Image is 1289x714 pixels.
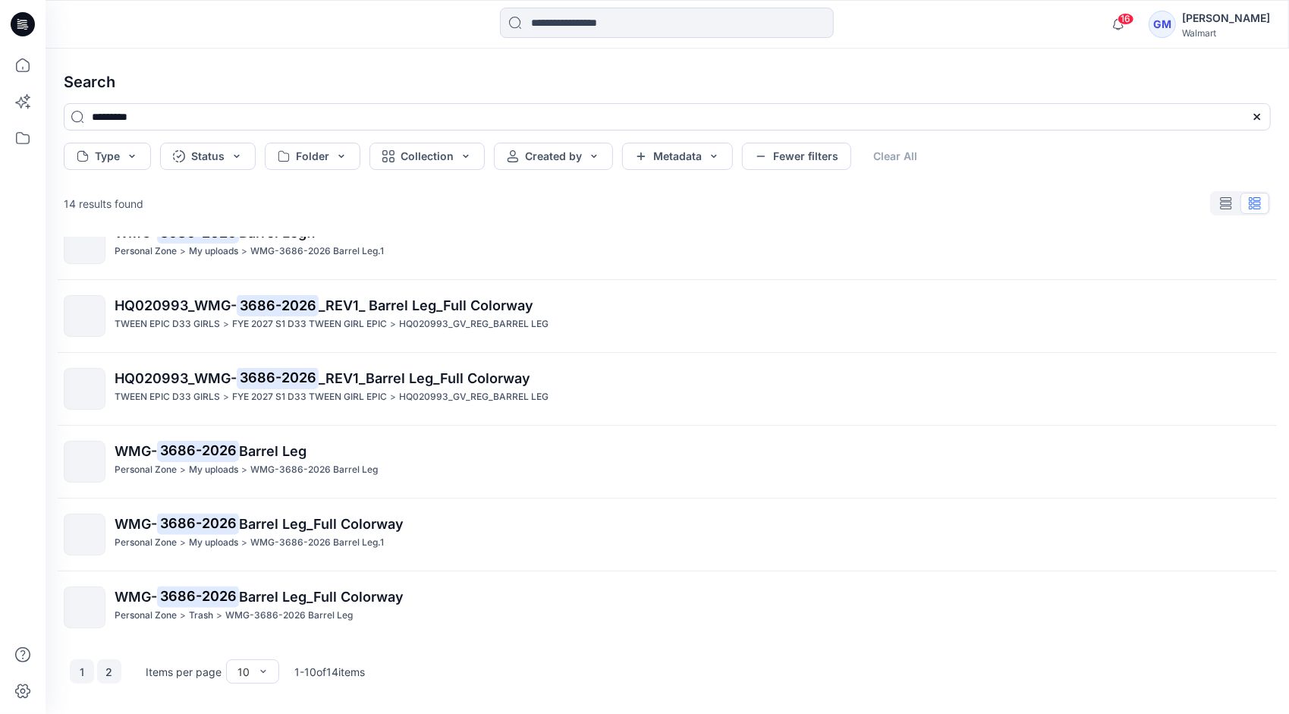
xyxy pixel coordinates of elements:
p: FYE 2027 S1 D33 TWEEN GIRL EPIC [232,389,387,405]
span: WMG- [115,589,157,605]
button: Metadata [622,143,733,170]
span: _REV1_Barrel Leg_Full Colorway [319,370,530,386]
p: 1 - 10 of 14 items [294,664,365,680]
p: > [180,244,186,259]
p: > [180,462,186,478]
p: Trash [189,608,213,624]
p: > [180,535,186,551]
a: WMG-3686-2026Barrel Leg_Full ColorwayPersonal Zone>Trash>WMG-3686-2026 Barrel Leg [55,577,1280,637]
p: WMG-3686-2026 Barrel Leg [250,462,378,478]
button: Type [64,143,151,170]
span: HQ020993_WMG- [115,370,237,386]
p: > [223,316,229,332]
span: Barrel Leg_Full Colorway [239,516,404,532]
mark: 3686-2026 [157,586,239,607]
p: Personal Zone [115,608,177,624]
button: Folder [265,143,360,170]
h4: Search [52,61,1283,103]
p: WMG-3686-2026 Barrel Leg.1 [250,244,384,259]
button: 2 [97,659,121,684]
div: 10 [237,664,250,680]
mark: 3686-2026 [157,222,239,243]
div: GM [1149,11,1176,38]
p: > [216,608,222,624]
mark: 3686-2026 [157,440,239,461]
button: Status [160,143,256,170]
a: HQ020993_WMG-3686-2026_REV1_Barrel Leg_Full ColorwayTWEEN EPIC D33 GIRLS>FYE 2027 S1 D33 TWEEN GI... [55,359,1280,419]
a: HQ020993_WMG-3686-2026_REV1_ Barrel Leg_Full ColorwayTWEEN EPIC D33 GIRLS>FYE 2027 S1 D33 TWEEN G... [55,286,1280,346]
span: _REV1_ Barrel Leg_Full Colorway [319,297,533,313]
p: > [241,462,247,478]
p: My uploads [189,244,238,259]
mark: 3686-2026 [237,367,319,388]
p: TWEEN EPIC D33 GIRLS [115,389,220,405]
button: 1 [70,659,94,684]
p: > [241,535,247,551]
a: WMG-3686-2026Barrel Leg.1Personal Zone>My uploads>WMG-3686-2026 Barrel Leg.1 [55,213,1280,273]
a: WMG-3686-2026Barrel Leg_Full ColorwayPersonal Zone>My uploads>WMG-3686-2026 Barrel Leg.1 [55,505,1280,565]
p: > [223,389,229,405]
p: Personal Zone [115,462,177,478]
button: Fewer filters [742,143,851,170]
p: Personal Zone [115,244,177,259]
p: WMG-3686-2026 Barrel Leg [225,608,353,624]
p: My uploads [189,535,238,551]
p: > [390,389,396,405]
p: Items per page [146,664,222,680]
button: Collection [369,143,485,170]
span: WMG- [115,516,157,532]
p: HQ020993_GV_REG_BARREL LEG [399,316,549,332]
span: WMG- [115,443,157,459]
p: WMG-3686-2026 Barrel Leg.1 [250,535,384,551]
div: [PERSON_NAME] [1182,9,1270,27]
p: Personal Zone [115,535,177,551]
span: Barrel Leg_Full Colorway [239,589,404,605]
p: > [241,244,247,259]
mark: 3686-2026 [237,294,319,316]
p: > [180,608,186,624]
a: WMG-3686-2026Barrel LegPersonal Zone>My uploads>WMG-3686-2026 Barrel Leg [55,432,1280,492]
span: HQ020993_WMG- [115,297,237,313]
span: 16 [1118,13,1134,25]
div: Walmart [1182,27,1270,39]
button: Created by [494,143,613,170]
p: HQ020993_GV_REG_BARREL LEG [399,389,549,405]
p: 14 results found [64,196,143,212]
p: My uploads [189,462,238,478]
mark: 3686-2026 [157,513,239,534]
p: FYE 2027 S1 D33 TWEEN GIRL EPIC [232,316,387,332]
p: > [390,316,396,332]
span: Barrel Leg [239,443,307,459]
p: TWEEN EPIC D33 GIRLS [115,316,220,332]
